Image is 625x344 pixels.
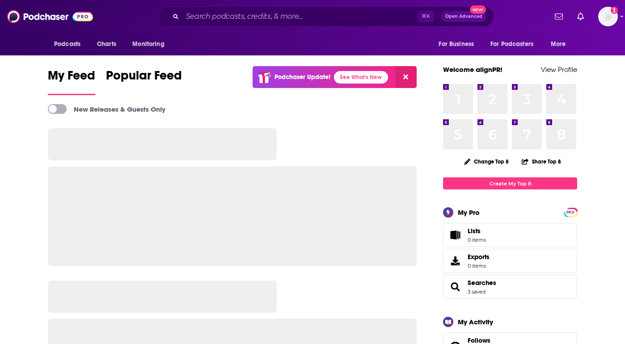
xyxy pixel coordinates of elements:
a: Welcome alignPR! [443,65,503,74]
span: Lists [446,229,464,241]
div: My Activity [458,318,493,326]
button: Share Top 8 [521,153,562,170]
span: Podcasts [54,38,80,50]
a: Show notifications dropdown [574,9,587,24]
p: Podchaser Update! [274,73,330,81]
span: Charts [97,38,116,50]
span: My Feed [48,68,95,88]
a: My Feed [48,68,95,95]
a: Lists [443,223,577,247]
span: More [551,38,566,50]
span: Open Advanced [445,14,482,19]
span: Lists [468,227,481,235]
a: Exports [443,249,577,273]
span: Logged in as alignPR [598,7,618,26]
a: Searches [446,281,464,293]
button: Change Top 8 [459,156,514,167]
span: Exports [468,253,490,261]
span: New [470,5,486,14]
span: Lists [468,227,486,235]
a: PRO [565,209,576,215]
a: Searches [468,279,496,287]
span: For Business [439,38,474,50]
button: open menu [432,36,485,53]
button: open menu [485,36,546,53]
img: Podchaser - Follow, Share and Rate Podcasts [7,8,93,25]
button: Open AdvancedNew [441,11,486,22]
svg: Add a profile image [611,7,618,14]
img: User Profile [598,7,618,26]
input: Search podcasts, credits, & more... [182,9,418,24]
a: New Releases & Guests Only [48,104,165,114]
button: open menu [545,36,577,53]
span: 0 items [468,263,490,269]
span: Monitoring [132,38,164,50]
span: For Podcasters [490,38,533,50]
span: Popular Feed [106,68,182,88]
a: Popular Feed [106,68,182,95]
a: View Profile [541,65,577,74]
button: open menu [48,36,92,53]
a: 3 saved [468,289,486,295]
span: PRO [565,209,576,216]
div: Search podcasts, credits, & more... [158,6,494,27]
a: Charts [91,36,122,53]
a: See What's New [334,71,388,84]
span: 0 items [468,237,486,243]
a: Show notifications dropdown [551,9,566,24]
div: My Pro [458,208,480,217]
button: Show profile menu [598,7,618,26]
button: open menu [126,36,176,53]
span: Searches [443,275,577,299]
span: Exports [446,255,464,267]
a: Create My Top 8 [443,177,577,189]
span: ⌘ K [418,11,434,22]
